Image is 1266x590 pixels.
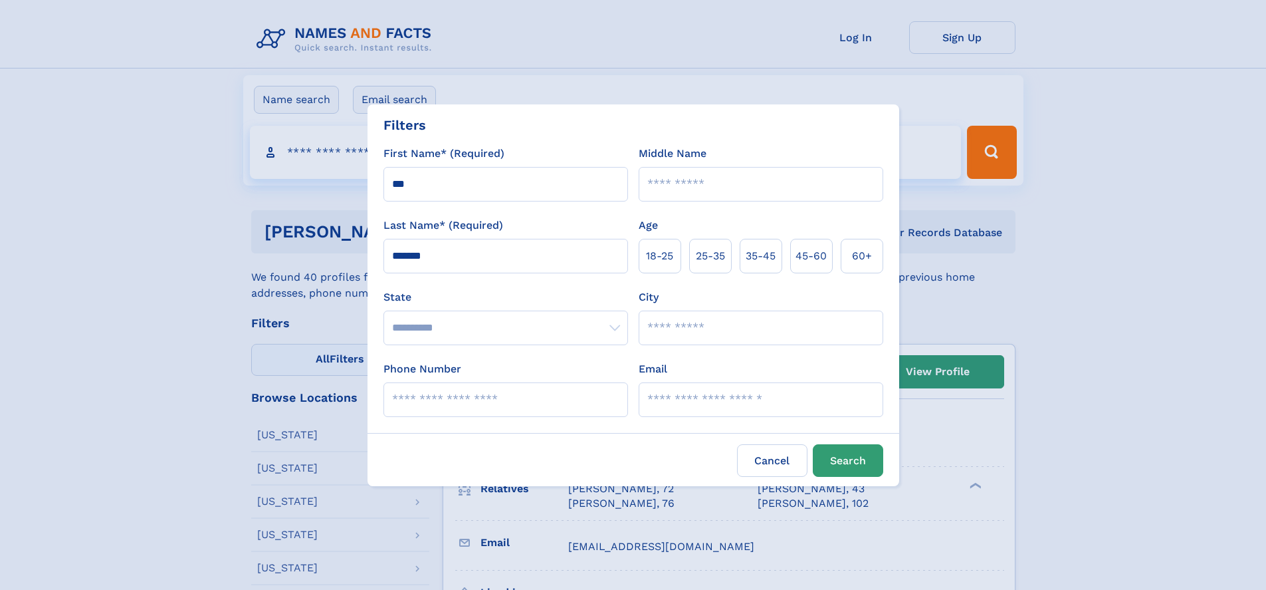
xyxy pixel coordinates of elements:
[639,361,667,377] label: Email
[795,248,827,264] span: 45‑60
[383,289,628,305] label: State
[852,248,872,264] span: 60+
[639,289,659,305] label: City
[383,218,503,233] label: Last Name* (Required)
[746,248,776,264] span: 35‑45
[696,248,725,264] span: 25‑35
[639,218,658,233] label: Age
[737,444,807,477] label: Cancel
[646,248,673,264] span: 18‑25
[383,361,461,377] label: Phone Number
[383,146,504,162] label: First Name* (Required)
[383,115,426,135] div: Filters
[813,444,883,477] button: Search
[639,146,706,162] label: Middle Name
